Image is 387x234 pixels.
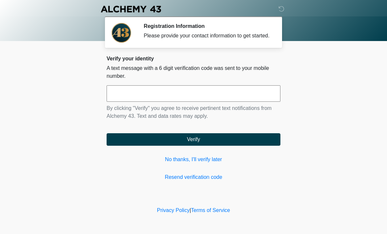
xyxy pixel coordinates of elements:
[190,207,191,213] a: |
[107,173,280,181] a: Resend verification code
[107,133,280,146] button: Verify
[100,5,162,13] img: Alchemy 43 Logo
[107,104,280,120] p: By clicking "Verify" you agree to receive pertinent text notifications from Alchemy 43. Text and ...
[191,207,230,213] a: Terms of Service
[107,156,280,163] a: No thanks, I'll verify later
[107,64,280,80] p: A text message with a 6 digit verification code was sent to your mobile number.
[112,23,131,43] img: Agent Avatar
[144,32,271,40] div: Please provide your contact information to get started.
[107,55,280,62] h2: Verify your identity
[157,207,190,213] a: Privacy Policy
[144,23,271,29] h2: Registration Information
